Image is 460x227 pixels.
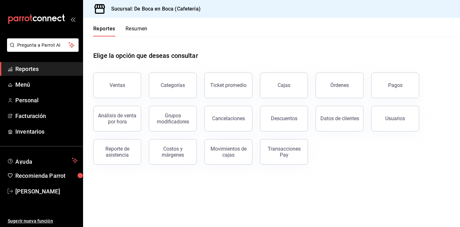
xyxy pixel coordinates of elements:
button: Análisis de venta por hora [93,106,141,131]
h1: Elige la opción que deseas consultar [93,51,198,60]
div: Usuarios [385,115,405,121]
div: Cancelaciones [212,115,245,121]
button: Cancelaciones [204,106,252,131]
a: Cajas [260,73,308,98]
div: Reporte de asistencia [97,146,137,158]
div: Costos y márgenes [153,146,193,158]
button: Costos y márgenes [149,139,197,165]
button: open_drawer_menu [70,17,75,22]
div: Transacciones Pay [264,146,304,158]
button: Reporte de asistencia [93,139,141,165]
div: Cajas [278,82,291,89]
span: [PERSON_NAME] [15,187,78,196]
span: Recomienda Parrot [15,171,78,180]
div: Ventas [110,82,125,88]
button: Reportes [93,26,115,36]
button: Movimientos de cajas [204,139,252,165]
button: Grupos modificadores [149,106,197,131]
button: Órdenes [316,73,364,98]
span: Ayuda [15,157,69,164]
span: Inventarios [15,127,78,136]
div: Movimientos de cajas [209,146,248,158]
div: Grupos modificadores [153,113,193,125]
button: Pagos [371,73,419,98]
button: Usuarios [371,106,419,131]
span: Facturación [15,112,78,120]
div: Descuentos [271,115,297,121]
button: Datos de clientes [316,106,364,131]
button: Categorías [149,73,197,98]
a: Pregunta a Parrot AI [4,46,79,53]
div: Ticket promedio [210,82,247,88]
div: Órdenes [330,82,349,88]
div: Análisis de venta por hora [97,113,137,125]
div: Datos de clientes [320,115,359,121]
div: Categorías [161,82,185,88]
button: Pregunta a Parrot AI [7,38,79,52]
button: Ticket promedio [204,73,252,98]
span: Pregunta a Parrot AI [17,42,69,49]
button: Resumen [126,26,148,36]
h3: Sucursal: De Boca en Boca (Cafetería) [106,5,201,13]
span: Personal [15,96,78,105]
button: Transacciones Pay [260,139,308,165]
div: Pagos [388,82,402,88]
span: Menú [15,80,78,89]
button: Descuentos [260,106,308,131]
span: Reportes [15,65,78,73]
button: Ventas [93,73,141,98]
div: navigation tabs [93,26,148,36]
span: Sugerir nueva función [8,218,78,224]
